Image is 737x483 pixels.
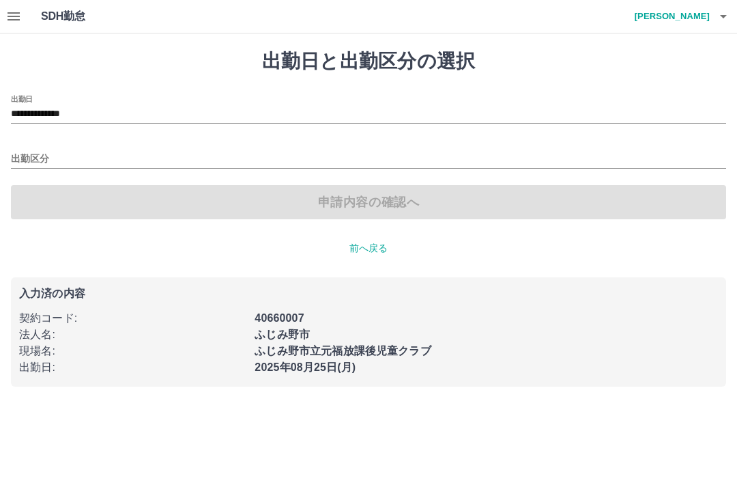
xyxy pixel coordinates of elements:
p: 契約コード : [19,310,246,327]
b: 40660007 [255,312,304,324]
b: ふじみ野市立元福放課後児童クラブ [255,345,431,357]
b: 2025年08月25日(月) [255,361,356,373]
p: 法人名 : [19,327,246,343]
p: 入力済の内容 [19,288,718,299]
b: ふじみ野市 [255,329,310,340]
label: 出勤日 [11,94,33,104]
p: 現場名 : [19,343,246,359]
p: 出勤日 : [19,359,246,376]
h1: 出勤日と出勤区分の選択 [11,50,726,73]
p: 前へ戻る [11,241,726,256]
